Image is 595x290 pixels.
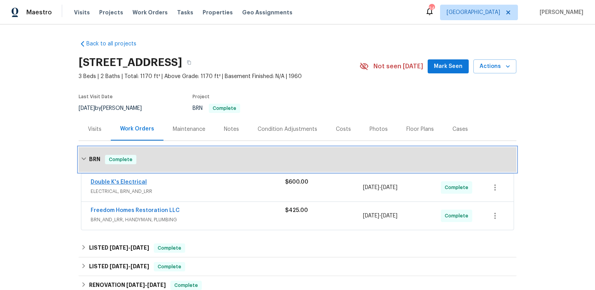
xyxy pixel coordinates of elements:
[106,156,136,163] span: Complete
[210,106,239,111] span: Complete
[537,9,583,16] span: [PERSON_NAME]
[132,9,168,16] span: Work Orders
[79,106,95,111] span: [DATE]
[79,104,151,113] div: by [PERSON_NAME]
[131,245,149,250] span: [DATE]
[182,56,196,69] button: Copy Address
[91,216,285,224] span: BRN_AND_LRR, HANDYMAN, PLUMBING
[110,245,149,250] span: -
[363,184,397,191] span: -
[381,213,397,219] span: [DATE]
[203,9,233,16] span: Properties
[363,212,397,220] span: -
[88,125,101,133] div: Visits
[26,9,52,16] span: Maestro
[91,188,285,195] span: ELECTRICAL, BRN_AND_LRR
[155,263,184,271] span: Complete
[126,282,166,288] span: -
[480,62,510,71] span: Actions
[177,10,193,15] span: Tasks
[373,63,423,70] span: Not seen [DATE]
[171,281,201,289] span: Complete
[110,264,128,269] span: [DATE]
[406,125,434,133] div: Floor Plans
[370,125,388,133] div: Photos
[110,264,149,269] span: -
[120,125,154,133] div: Work Orders
[79,40,153,48] a: Back to all projects
[285,179,308,185] span: $600.00
[147,282,166,288] span: [DATE]
[89,281,166,290] h6: RENOVATION
[74,9,90,16] span: Visits
[99,9,123,16] span: Projects
[381,185,397,190] span: [DATE]
[79,59,182,66] h2: [STREET_ADDRESS]
[131,264,149,269] span: [DATE]
[79,257,516,276] div: LISTED [DATE]-[DATE]Complete
[363,185,379,190] span: [DATE]
[173,125,205,133] div: Maintenance
[193,106,240,111] span: BRN
[452,125,468,133] div: Cases
[155,244,184,252] span: Complete
[126,282,145,288] span: [DATE]
[285,208,308,213] span: $425.00
[89,243,149,253] h6: LISTED
[473,59,516,74] button: Actions
[91,179,147,185] a: Double K's Electrical
[79,147,516,172] div: BRN Complete
[79,94,113,99] span: Last Visit Date
[445,212,471,220] span: Complete
[242,9,292,16] span: Geo Assignments
[434,62,463,71] span: Mark Seen
[363,213,379,219] span: [DATE]
[429,5,434,12] div: 24
[224,125,239,133] div: Notes
[89,155,100,164] h6: BRN
[79,73,359,80] span: 3 Beds | 2 Baths | Total: 1170 ft² | Above Grade: 1170 ft² | Basement Finished: N/A | 1960
[447,9,500,16] span: [GEOGRAPHIC_DATA]
[91,208,180,213] a: Freedom Homes Restoration LLC
[428,59,469,74] button: Mark Seen
[110,245,128,250] span: [DATE]
[89,262,149,271] h6: LISTED
[79,239,516,257] div: LISTED [DATE]-[DATE]Complete
[336,125,351,133] div: Costs
[258,125,317,133] div: Condition Adjustments
[193,94,210,99] span: Project
[445,184,471,191] span: Complete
